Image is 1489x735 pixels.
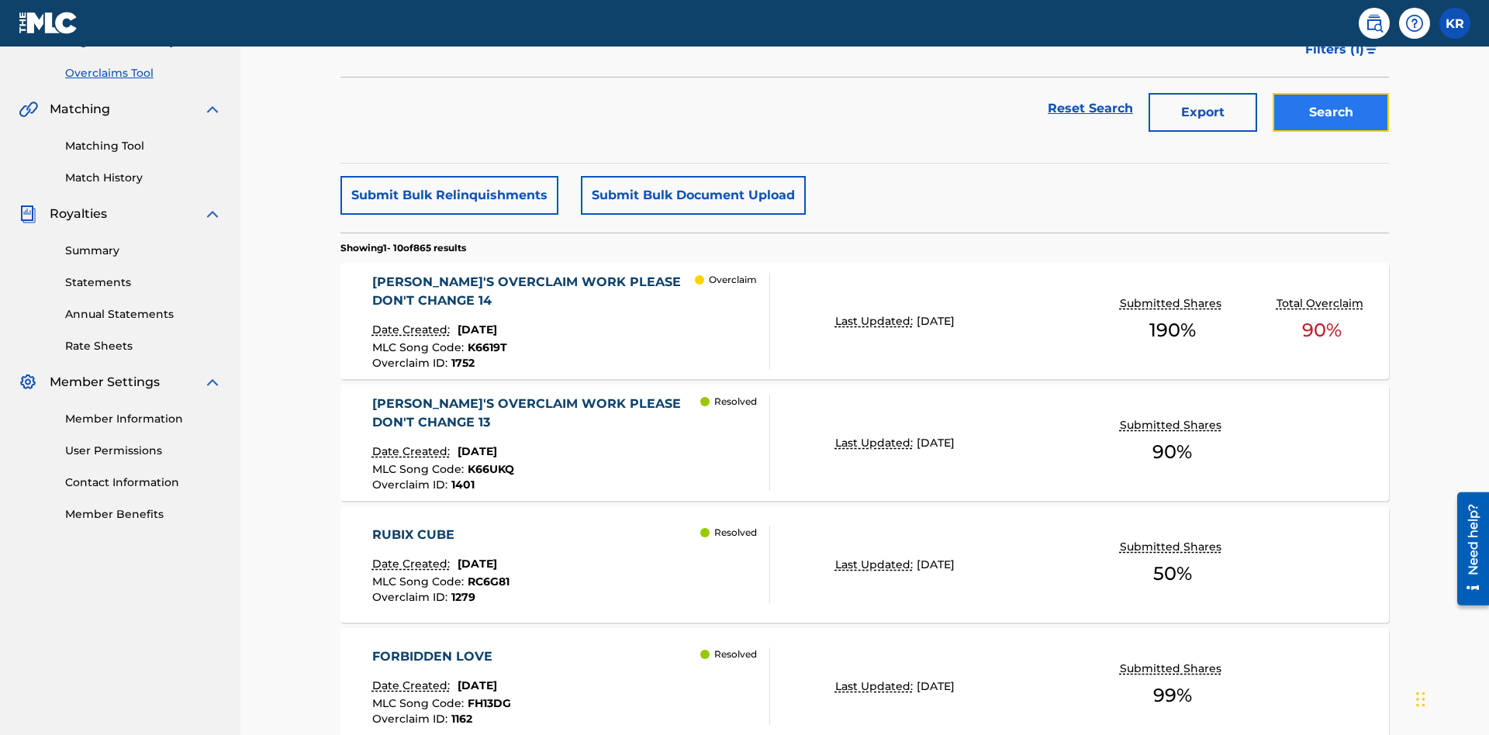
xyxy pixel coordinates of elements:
p: Submitted Shares [1120,417,1225,433]
a: Rate Sheets [65,338,222,354]
img: expand [203,100,222,119]
span: 190 % [1149,316,1196,344]
span: 1162 [451,712,472,726]
span: 1279 [451,590,475,604]
p: Showing 1 - 10 of 865 results [340,241,466,255]
span: [DATE] [917,679,955,693]
iframe: Chat Widget [1411,661,1489,735]
img: filter [1365,45,1378,54]
span: [DATE] [458,323,497,336]
a: User Permissions [65,443,222,459]
span: 1401 [451,478,475,492]
img: help [1405,14,1424,33]
button: Search [1273,93,1389,132]
span: Overclaim ID : [372,478,451,492]
div: Drag [1416,676,1425,723]
span: Filters ( 1 ) [1305,40,1364,59]
span: [DATE] [917,436,955,450]
a: Match History [65,170,222,186]
p: Resolved [714,647,757,661]
a: Summary [65,243,222,259]
img: Matching [19,100,38,119]
button: Filters (1) [1296,30,1389,69]
div: RUBIX CUBE [372,526,510,544]
p: Resolved [714,526,757,540]
span: MLC Song Code : [372,340,468,354]
span: Member Settings [50,373,160,392]
p: Submitted Shares [1120,661,1225,677]
span: Matching [50,100,110,119]
p: Date Created: [372,322,454,338]
img: expand [203,205,222,223]
p: Resolved [714,395,757,409]
button: Submit Bulk Document Upload [581,176,806,215]
span: Royalties [50,205,107,223]
button: Submit Bulk Relinquishments [340,176,558,215]
a: RUBIX CUBEDate Created:[DATE]MLC Song Code:RC6G81Overclaim ID:1279 ResolvedLast Updated:[DATE]Sub... [340,506,1389,623]
p: Submitted Shares [1120,295,1225,312]
span: Overclaim ID : [372,590,451,604]
span: 90 % [1152,438,1192,466]
span: 99 % [1153,682,1192,709]
span: [DATE] [458,557,497,571]
span: 50 % [1153,560,1192,588]
p: Last Updated: [835,313,917,330]
img: Member Settings [19,373,37,392]
div: Help [1399,8,1430,39]
div: [PERSON_NAME]'S OVERCLAIM WORK PLEASE DON'T CHANGE 14 [372,273,696,310]
p: Date Created: [372,678,454,694]
span: RC6G81 [468,575,510,588]
a: Public Search [1359,8,1390,39]
a: Matching Tool [65,138,222,154]
span: [DATE] [458,678,497,692]
p: Submitted Shares [1120,539,1225,555]
p: Date Created: [372,556,454,572]
span: FH13DG [468,696,511,710]
div: FORBIDDEN LOVE [372,647,511,666]
img: expand [203,373,222,392]
span: [DATE] [458,444,497,458]
p: Date Created: [372,443,454,460]
span: Overclaim ID : [372,356,451,370]
a: Reset Search [1040,91,1141,126]
p: Total Overclaim [1277,295,1367,312]
p: Last Updated: [835,435,917,451]
span: Overclaim ID : [372,712,451,726]
iframe: Resource Center [1446,486,1489,613]
span: 1752 [451,356,475,370]
a: Overclaims Tool [65,65,222,81]
button: Export [1149,93,1257,132]
a: Member Benefits [65,506,222,523]
p: Last Updated: [835,557,917,573]
span: MLC Song Code : [372,462,468,476]
span: [DATE] [917,557,955,571]
img: Royalties [19,205,37,223]
span: MLC Song Code : [372,696,468,710]
a: Contact Information [65,474,222,491]
span: K66UKQ [468,462,514,476]
span: [DATE] [917,314,955,328]
a: Annual Statements [65,306,222,323]
a: Member Information [65,411,222,427]
span: K6619T [468,340,507,354]
span: MLC Song Code : [372,575,468,588]
a: Statements [65,274,222,291]
img: search [1365,14,1384,33]
span: 90 % [1302,316,1342,344]
p: Last Updated: [835,678,917,695]
img: MLC Logo [19,12,78,34]
a: [PERSON_NAME]'S OVERCLAIM WORK PLEASE DON'T CHANGE 14Date Created:[DATE]MLC Song Code:K6619TOverc... [340,263,1389,379]
div: User Menu [1439,8,1470,39]
a: [PERSON_NAME]'S OVERCLAIM WORK PLEASE DON'T CHANGE 13Date Created:[DATE]MLC Song Code:K66UKQOverc... [340,385,1389,501]
p: Overclaim [709,273,757,287]
div: [PERSON_NAME]'S OVERCLAIM WORK PLEASE DON'T CHANGE 13 [372,395,701,432]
